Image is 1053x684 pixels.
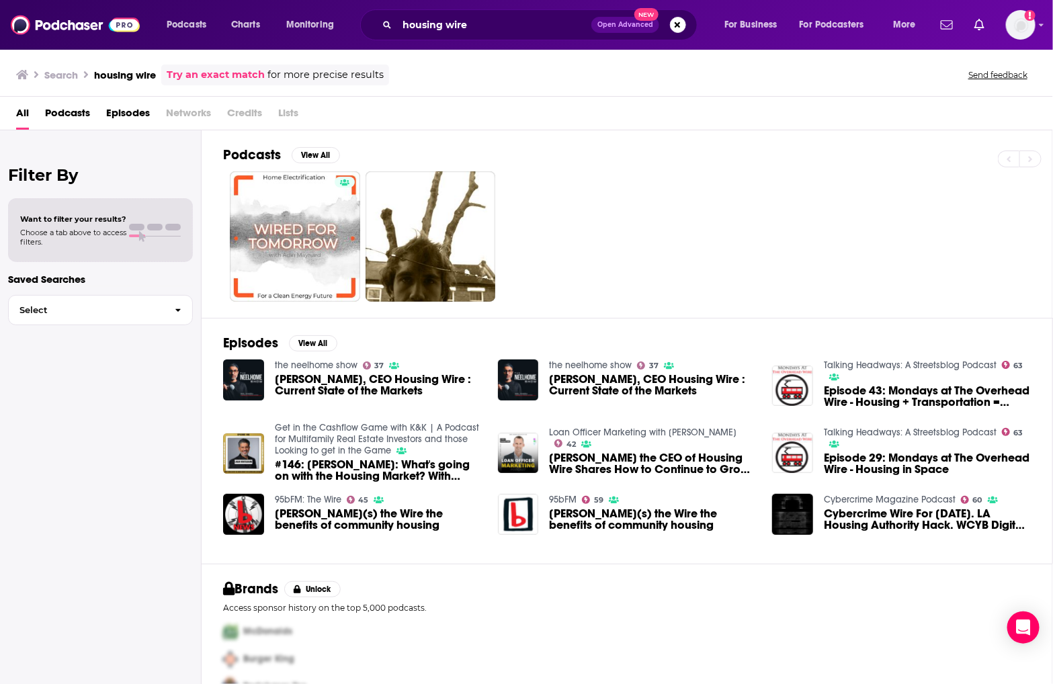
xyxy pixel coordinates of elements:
h3: Search [44,69,78,81]
a: Get in the Cashflow Game with K&K | A Podcast for Multifamily Real Estate Investors and those Loo... [275,422,479,456]
a: Try an exact match [167,67,265,83]
a: Episode 29: Mondays at The Overhead Wire - Housing in Space [824,452,1031,475]
p: Saved Searches [8,273,193,286]
a: 37 [363,361,384,370]
span: Monitoring [286,15,334,34]
a: Show notifications dropdown [935,13,958,36]
span: Podcasts [167,15,206,34]
button: open menu [277,14,351,36]
span: [PERSON_NAME] the CEO of Housing Wire Shares How to Continue to Grow Your Mortgage Business Durin... [549,452,756,475]
a: Scott Figenshow(s) the Wire the benefits of community housing [549,508,756,531]
h2: Filter By [8,165,193,185]
span: 45 [358,497,368,503]
p: Access sponsor history on the top 5,000 podcasts. [223,603,1031,613]
h3: housing wire [94,69,156,81]
a: Charts [222,14,268,36]
span: 59 [594,497,603,503]
span: Select [9,306,164,314]
span: McDonalds [243,626,292,638]
a: Cybercrime Wire For Jan. 4, 2023. LA Housing Authority Hack. WCYB Digital Radio. [772,494,813,535]
span: More [893,15,916,34]
img: Clayton Collins the CEO of Housing Wire Shares How to Continue to Grow Your Mortgage Business Dur... [498,433,539,474]
span: Choose a tab above to access filters. [20,228,126,247]
a: the neelhome show [549,359,632,371]
a: Episode 43: Mondays at The Overhead Wire - Housing + Transportation = Health [824,385,1031,408]
button: Open AdvancedNew [591,17,659,33]
span: Want to filter your results? [20,214,126,224]
button: open menu [884,14,933,36]
h2: Brands [223,581,279,597]
a: Clayton Collins, CEO Housing Wire : Current State of the Markets [223,359,264,400]
span: 63 [1014,430,1023,436]
button: open menu [791,14,884,36]
img: Scott Figenshow(s) the Wire the benefits of community housing [498,494,539,535]
span: Logged in as ehladik [1006,10,1036,40]
a: #146: Logan Mohtashami: What's going on with the Housing Market? With Housing Wire Lead Analyst [223,433,264,474]
span: for more precise results [267,67,384,83]
a: Show notifications dropdown [969,13,990,36]
span: Charts [231,15,260,34]
button: View All [289,335,337,351]
a: Loan Officer Marketing with Chris Johnstone [549,427,736,438]
span: For Podcasters [800,15,864,34]
h2: Podcasts [223,146,281,163]
img: First Pro Logo [218,618,243,646]
a: 95bFM [549,494,577,505]
input: Search podcasts, credits, & more... [397,14,591,36]
span: 37 [649,363,659,369]
a: 37 [637,361,659,370]
a: Clayton Collins the CEO of Housing Wire Shares How to Continue to Grow Your Mortgage Business Dur... [549,452,756,475]
img: Second Pro Logo [218,646,243,673]
a: 60 [961,496,982,504]
span: Open Advanced [597,22,653,28]
a: Scott Figenshow(s) the Wire the benefits of community housing [275,508,482,531]
a: Clayton Collins, CEO Housing Wire : Current State of the Markets [549,374,756,396]
button: open menu [715,14,794,36]
span: #146: [PERSON_NAME]: What's going on with the Housing Market? With Housing Wire Lead Analyst [275,459,482,482]
svg: Add a profile image [1025,10,1036,21]
a: Clayton Collins, CEO Housing Wire : Current State of the Markets [275,374,482,396]
span: Lists [278,102,298,130]
a: Talking Headways: A Streetsblog Podcast [824,359,997,371]
span: Episodes [106,102,150,130]
img: Clayton Collins, CEO Housing Wire : Current State of the Markets [498,359,539,400]
a: Talking Headways: A Streetsblog Podcast [824,427,997,438]
span: Burger King [243,654,294,665]
a: Podcasts [45,102,90,130]
button: Unlock [284,581,341,597]
a: Cybercrime Magazine Podcast [824,494,956,505]
button: Show profile menu [1006,10,1036,40]
button: View All [292,147,340,163]
span: For Business [724,15,777,34]
div: Search podcasts, credits, & more... [373,9,710,40]
div: Open Intercom Messenger [1007,611,1040,644]
span: [PERSON_NAME](s) the Wire the benefits of community housing [549,508,756,531]
span: [PERSON_NAME], CEO Housing Wire : Current State of the Markets [275,374,482,396]
button: Send feedback [964,69,1031,81]
a: 63 [1002,361,1023,369]
a: Episode 43: Mondays at The Overhead Wire - Housing + Transportation = Health [772,366,813,407]
span: Cybercrime Wire For [DATE]. LA Housing Authority Hack. WCYB Digital Radio. [824,508,1031,531]
span: 42 [566,441,576,447]
a: 95bFM: The Wire [275,494,341,505]
span: 37 [374,363,384,369]
img: Podchaser - Follow, Share and Rate Podcasts [11,12,140,38]
button: open menu [157,14,224,36]
a: All [16,102,29,130]
span: 60 [973,497,982,503]
img: User Profile [1006,10,1036,40]
span: [PERSON_NAME], CEO Housing Wire : Current State of the Markets [549,374,756,396]
a: 59 [582,496,603,504]
img: Scott Figenshow(s) the Wire the benefits of community housing [223,494,264,535]
a: 45 [347,496,369,504]
img: Episode 29: Mondays at The Overhead Wire - Housing in Space [772,433,813,474]
a: 63 [1002,428,1023,436]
